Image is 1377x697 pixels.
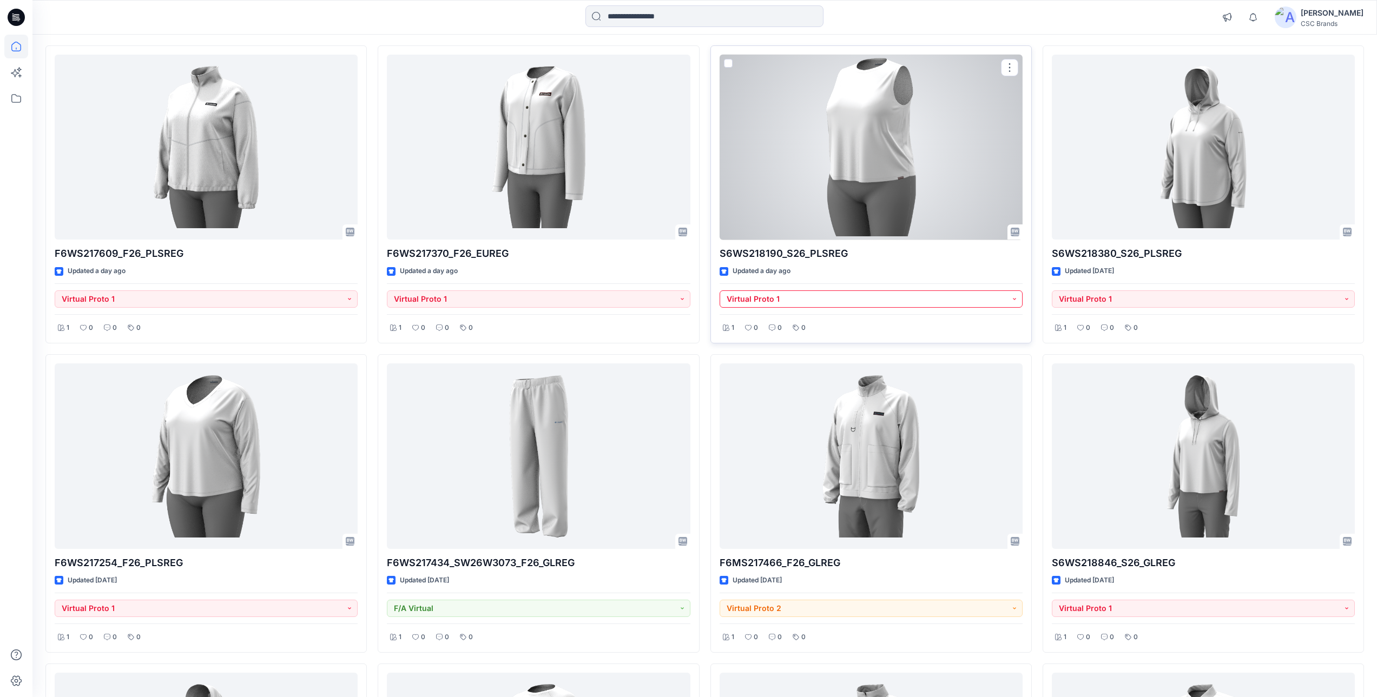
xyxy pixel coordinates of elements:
p: 0 [1110,632,1114,643]
a: F6MS217466_F26_GLREG [720,363,1023,549]
a: F6WS217370_F26_EUREG [387,55,690,240]
p: 0 [754,632,758,643]
p: 1 [399,632,401,643]
p: F6WS217370_F26_EUREG [387,246,690,261]
p: 0 [136,322,141,334]
p: 0 [89,322,93,334]
p: 1 [1064,632,1066,643]
div: [PERSON_NAME] [1301,6,1363,19]
p: 0 [421,322,425,334]
p: 0 [421,632,425,643]
p: 0 [1134,322,1138,334]
img: avatar [1275,6,1296,28]
p: S6WS218190_S26_PLSREG [720,246,1023,261]
p: 0 [469,322,473,334]
p: 0 [113,322,117,334]
p: 0 [1086,322,1090,334]
p: 0 [801,632,806,643]
p: 0 [754,322,758,334]
p: Updated [DATE] [400,575,449,586]
p: 1 [732,322,734,334]
p: 0 [445,322,449,334]
p: Updated a day ago [400,265,458,277]
p: S6WS218380_S26_PLSREG [1052,246,1355,261]
p: 0 [778,632,782,643]
p: 0 [1110,322,1114,334]
a: S6WS218380_S26_PLSREG [1052,55,1355,240]
p: 1 [399,322,401,334]
p: 0 [136,632,141,643]
p: Updated [DATE] [68,575,117,586]
p: 0 [778,322,782,334]
div: CSC Brands [1301,19,1363,28]
p: 0 [89,632,93,643]
a: F6WS217254_F26_PLSREG [55,363,358,549]
p: Updated [DATE] [1065,265,1114,277]
p: 0 [445,632,449,643]
p: 1 [1064,322,1066,334]
p: F6WS217609_F26_PLSREG [55,246,358,261]
p: Updated a day ago [68,265,126,277]
p: 0 [1086,632,1090,643]
p: 0 [1134,632,1138,643]
a: F6WS217609_F26_PLSREG [55,55,358,240]
p: 0 [113,632,117,643]
p: S6WS218846_S26_GLREG [1052,555,1355,570]
p: 1 [67,322,69,334]
a: F6WS217434_SW26W3073_F26_GLREG [387,363,690,549]
p: 1 [67,632,69,643]
p: Updated [DATE] [1065,575,1114,586]
p: F6WS217254_F26_PLSREG [55,555,358,570]
p: 0 [801,322,806,334]
p: 1 [732,632,734,643]
a: S6WS218846_S26_GLREG [1052,363,1355,549]
a: S6WS218190_S26_PLSREG [720,55,1023,240]
p: 0 [469,632,473,643]
p: Updated a day ago [733,265,790,277]
p: F6WS217434_SW26W3073_F26_GLREG [387,555,690,570]
p: F6MS217466_F26_GLREG [720,555,1023,570]
p: Updated [DATE] [733,575,782,586]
